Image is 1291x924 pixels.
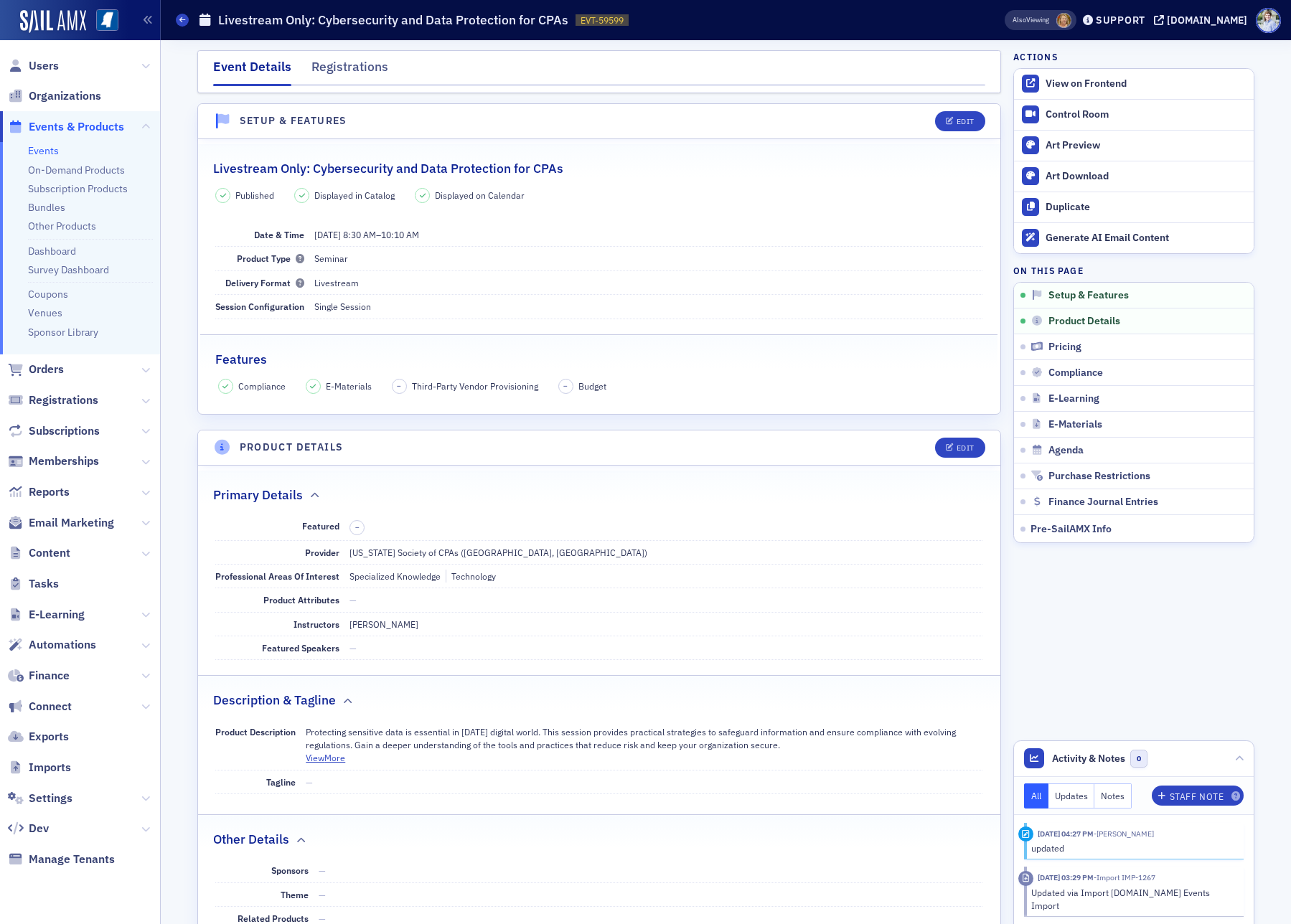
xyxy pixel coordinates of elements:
div: Control Room [1046,108,1247,121]
button: ViewMore [306,751,345,764]
time: 9/12/2025 04:27 PM [1038,829,1094,839]
div: [DOMAIN_NAME] [1167,14,1247,27]
div: Update [1018,826,1033,841]
a: Other Products [28,220,96,232]
time: 8:30 AM [343,229,376,240]
span: Import IMP-1267 [1094,872,1155,882]
div: Specialized Knowledge [349,570,441,583]
span: – [397,381,401,391]
span: Content [29,545,70,561]
span: Registrations [29,392,98,408]
span: Finance Journal Entries [1048,496,1158,509]
a: Survey Dashboard [28,263,109,276]
span: Featured Speakers [262,642,339,654]
span: Published [235,189,274,202]
h4: Product Details [240,440,344,455]
div: Registrations [311,57,388,84]
span: Email Marketing [29,515,114,531]
time: 5/5/2025 03:29 PM [1038,872,1094,882]
a: Exports [8,729,69,745]
span: Compliance [1048,367,1103,379]
button: Edit [935,438,985,458]
a: Sponsor Library [28,326,98,339]
span: [DATE] [314,229,341,240]
span: Setup & Features [1048,289,1129,302]
a: On-Demand Products [28,164,125,176]
span: Pricing [1048,341,1081,354]
div: Art Download [1046,170,1247,183]
h4: Setup & Features [240,113,347,128]
div: Edit [957,444,975,452]
a: Tasks [8,576,59,592]
button: All [1024,783,1048,808]
button: [DOMAIN_NAME] [1154,15,1252,25]
button: Generate AI Email Content [1014,222,1254,253]
div: Updated via Import [DOMAIN_NAME] Events Import [1031,886,1234,913]
a: Email Marketing [8,515,114,531]
div: Staff Note [1170,793,1224,801]
span: Automations [29,637,96,653]
span: Session Configuration [215,301,304,312]
div: Imported Activity [1018,871,1033,886]
span: Ellen Vaughn [1056,13,1071,28]
span: Third-Party Vendor Provisioning [412,379,538,392]
a: Orders [8,362,64,377]
span: Subscriptions [29,423,100,439]
a: Subscriptions [8,423,100,439]
a: Venues [28,306,62,319]
img: SailAMX [20,10,86,33]
span: Product Details [1048,315,1120,328]
span: Agenda [1048,444,1084,457]
a: Dashboard [28,245,76,258]
span: Product Description [215,726,296,737]
span: Finance [29,668,70,684]
span: E-Learning [29,607,85,623]
span: Compliance [238,379,286,392]
span: Viewing [1013,15,1049,25]
h4: Actions [1013,50,1058,63]
span: EVT-59599 [581,14,624,27]
a: Manage Tenants [8,852,115,867]
span: — [349,594,357,605]
span: [US_STATE] Society of CPAs ([GEOGRAPHIC_DATA], [GEOGRAPHIC_DATA]) [349,547,647,558]
span: – [314,229,419,240]
a: Content [8,545,70,561]
a: Dev [8,821,49,836]
span: Connect [29,699,72,715]
a: Automations [8,637,96,653]
span: — [319,864,326,876]
span: — [306,776,313,788]
span: Provider [305,547,339,558]
h2: Primary Details [213,486,303,504]
a: Reports [8,484,70,500]
div: Generate AI Email Content [1046,232,1247,245]
a: Art Preview [1014,130,1254,161]
a: Settings [8,791,72,806]
span: Tasks [29,576,59,592]
div: View on Frontend [1046,77,1247,90]
span: – [563,381,568,391]
button: Edit [935,111,985,131]
span: Instructors [294,618,339,630]
a: View Homepage [86,9,118,34]
span: Displayed on Calendar [435,189,525,202]
h2: Features [215,350,267,369]
div: Protecting sensitive data is essential in [DATE] digital world. This session provides practical s... [306,725,982,752]
span: Profile [1256,8,1281,33]
span: Ellen Vaughn [1094,829,1154,839]
span: Purchase Restrictions [1048,470,1150,483]
div: Art Preview [1046,139,1247,152]
div: Event Details [213,57,291,86]
div: Edit [957,118,975,126]
a: Finance [8,668,70,684]
a: E-Learning [8,607,85,623]
a: Events & Products [8,119,124,135]
span: E-Materials [326,379,372,392]
span: Product Type [237,253,304,264]
div: Support [1096,14,1145,27]
a: Registrations [8,392,98,408]
div: Technology [446,570,496,583]
span: Featured [302,520,339,532]
span: 0 [1130,750,1148,768]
